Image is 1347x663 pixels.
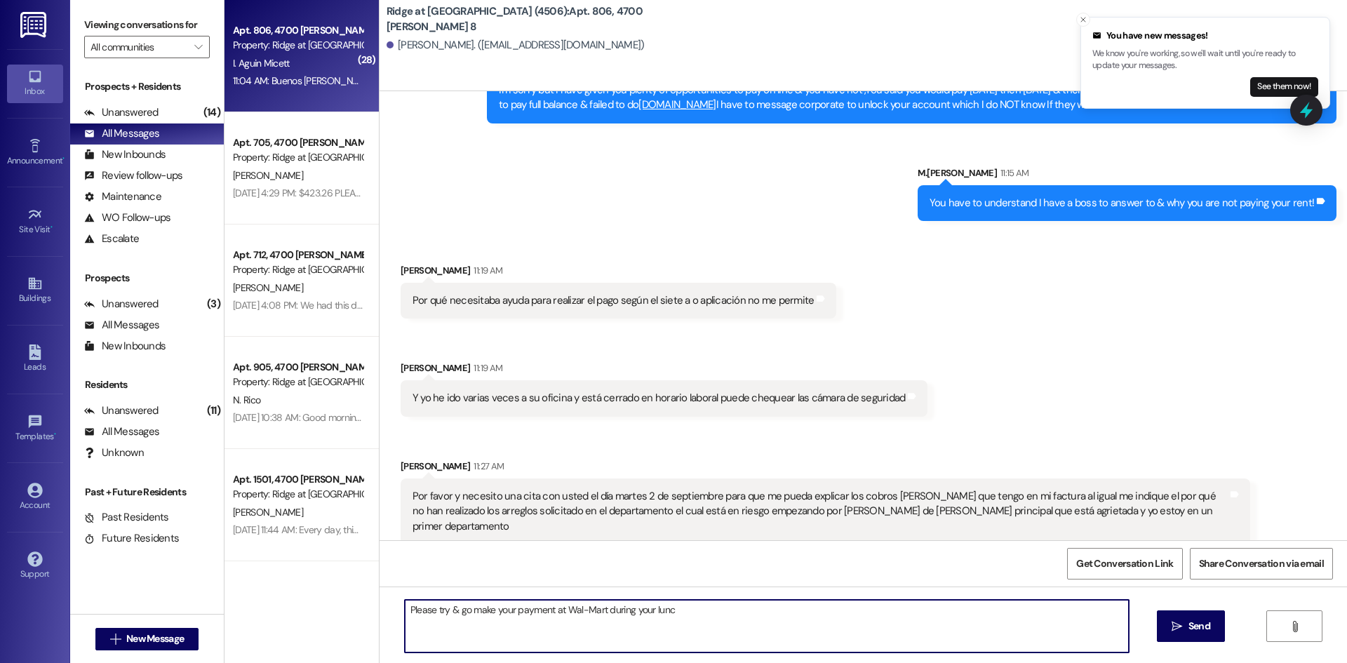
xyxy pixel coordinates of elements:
[84,318,159,333] div: All Messages
[7,340,63,378] a: Leads
[84,168,182,183] div: Review follow-ups
[413,391,906,406] div: Y yo he ido varias veces a su oficina y está cerrado en horario laboral puede chequear las cámara...
[84,446,144,460] div: Unknown
[233,38,363,53] div: Property: Ridge at [GEOGRAPHIC_DATA] (4506)
[1067,548,1182,580] button: Get Conversation Link
[470,459,504,474] div: 11:27 AM
[84,510,169,525] div: Past Residents
[387,38,645,53] div: [PERSON_NAME]. ([EMAIL_ADDRESS][DOMAIN_NAME])
[233,187,481,199] div: [DATE] 4:29 PM: $423.26 PLEASE MAKE THIS PAYMENT ASAP!
[7,410,63,448] a: Templates •
[84,339,166,354] div: New Inbounds
[233,394,260,406] span: N. Rico
[1076,13,1090,27] button: Close toast
[233,169,303,182] span: [PERSON_NAME]
[84,297,159,312] div: Unanswered
[91,36,187,58] input: All communities
[233,262,363,277] div: Property: Ridge at [GEOGRAPHIC_DATA] (4506)
[126,631,184,646] span: New Message
[1289,621,1300,632] i: 
[470,361,502,375] div: 11:19 AM
[54,429,56,439] span: •
[203,400,224,422] div: (11)
[84,210,170,225] div: WO Follow-ups
[95,628,199,650] button: New Message
[70,377,224,392] div: Residents
[233,248,363,262] div: Apt. 712, 4700 [PERSON_NAME] 7
[233,23,363,38] div: Apt. 806, 4700 [PERSON_NAME] 8
[7,65,63,102] a: Inbox
[7,272,63,309] a: Buildings
[84,189,161,204] div: Maintenance
[20,12,49,38] img: ResiDesk Logo
[84,126,159,141] div: All Messages
[203,293,224,315] div: (3)
[1157,610,1225,642] button: Send
[200,102,224,123] div: (14)
[51,222,53,232] span: •
[7,547,63,585] a: Support
[1188,619,1210,634] span: Send
[233,150,363,165] div: Property: Ridge at [GEOGRAPHIC_DATA] (4506)
[233,506,303,518] span: [PERSON_NAME]
[413,293,815,308] div: Por qué necesitaba ayuda para realizar el pago según el siete a o aplicación no me permite
[233,299,431,312] div: [DATE] 4:08 PM: We had this discussion via email
[401,263,837,283] div: [PERSON_NAME]
[233,135,363,150] div: Apt. 705, 4700 [PERSON_NAME] 7
[233,411,636,424] div: [DATE] 10:38 AM: Good morning,What's going on,I'm having trouble with my phone here at the office.
[7,203,63,241] a: Site Visit •
[84,105,159,120] div: Unanswered
[233,487,363,502] div: Property: Ridge at [GEOGRAPHIC_DATA] (4506)
[233,57,290,69] span: I. Aguin Micett
[84,14,210,36] label: Viewing conversations for
[70,79,224,94] div: Prospects + Residents
[233,360,363,375] div: Apt. 905, 4700 [PERSON_NAME] 9
[84,424,159,439] div: All Messages
[387,4,667,34] b: Ridge at [GEOGRAPHIC_DATA] (4506): Apt. 806, 4700 [PERSON_NAME] 8
[194,41,202,53] i: 
[1172,621,1182,632] i: 
[70,271,224,286] div: Prospects
[1076,556,1173,571] span: Get Conversation Link
[413,489,1228,534] div: Por favor y necesito una cita con usted el día martes 2 de septiembre para que me pueda explicar ...
[930,196,1314,210] div: You have to understand I have a boss to answer to & why you are not paying your rent!
[84,531,179,546] div: Future Residents
[1092,48,1318,72] p: We know you're working, so we'll wait until you're ready to update your messages.
[84,232,139,246] div: Escalate
[1092,29,1318,43] div: You have new messages!
[1199,556,1324,571] span: Share Conversation via email
[233,523,1279,536] div: [DATE] 11:44 AM: Every day, this big black dog is let out roaming around by himself. The owners n...
[7,478,63,516] a: Account
[918,166,1336,185] div: M.[PERSON_NAME]
[62,154,65,163] span: •
[1250,77,1318,97] button: See them now!
[470,263,502,278] div: 11:19 AM
[110,634,121,645] i: 
[401,361,928,380] div: [PERSON_NAME]
[84,403,159,418] div: Unanswered
[405,600,1129,652] textarea: Please try & go make your payment at Wal-Mart during your lun
[70,485,224,500] div: Past + Future Residents
[401,459,1250,478] div: [PERSON_NAME]
[233,375,363,389] div: Property: Ridge at [GEOGRAPHIC_DATA] (4506)
[1190,548,1333,580] button: Share Conversation via email
[84,147,166,162] div: New Inbounds
[499,83,1314,113] div: I'm sorry but I have given you plenty of opportunities to pay on line & you have not ,You said yo...
[233,472,363,487] div: Apt. 1501, 4700 [PERSON_NAME] 15
[638,98,716,112] a: [DOMAIN_NAME]
[997,166,1029,180] div: 11:15 AM
[233,281,303,294] span: [PERSON_NAME]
